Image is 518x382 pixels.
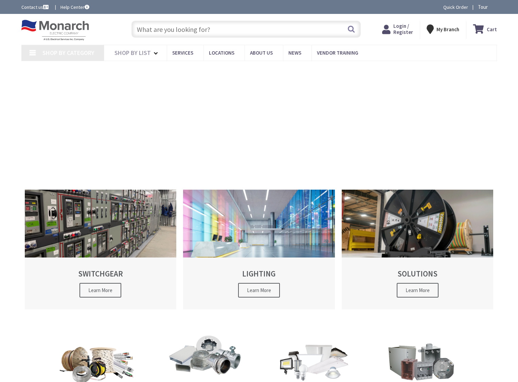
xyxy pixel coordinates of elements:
img: Monarch Electric Company [21,20,89,41]
strong: Cart [487,23,497,35]
input: What are you looking for? [131,21,361,38]
strong: My Branch [436,26,459,33]
a: SWITCHGEAR Learn More [25,190,177,309]
a: Help Center [60,4,89,11]
span: Learn More [397,283,439,298]
span: Services [172,50,193,56]
span: Login / Register [393,23,413,35]
span: Locations [209,50,234,56]
a: SOLUTIONS Learn More [342,190,494,309]
h2: SWITCHGEAR [37,269,165,278]
a: Contact us [21,4,50,11]
span: News [288,50,301,56]
span: Learn More [79,283,121,298]
span: Tour [478,4,495,10]
h2: LIGHTING [195,269,323,278]
h2: SOLUTIONS [354,269,482,278]
span: Vendor Training [317,50,358,56]
span: Shop By Category [42,49,94,57]
a: LIGHTING Learn More [183,190,335,309]
span: About Us [250,50,273,56]
span: Learn More [238,283,280,298]
a: Cart [473,23,497,35]
a: Quick Order [443,4,468,11]
a: Login / Register [382,23,413,35]
span: Shop By List [114,49,151,57]
div: My Branch [427,23,459,35]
